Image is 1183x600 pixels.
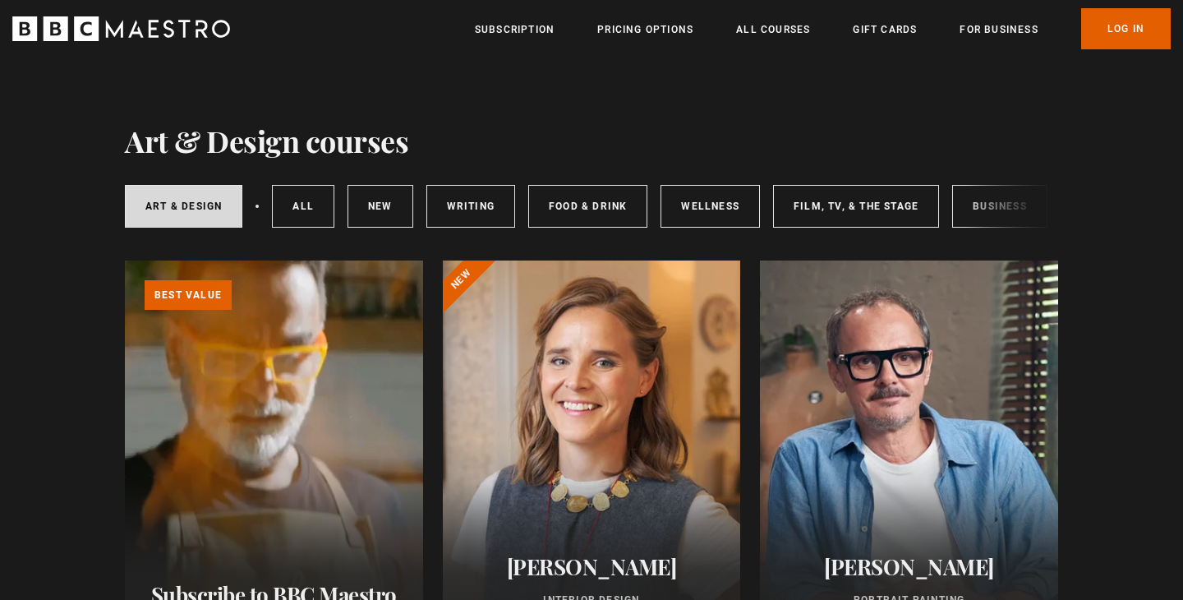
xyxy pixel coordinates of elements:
a: Film, TV, & The Stage [773,185,939,228]
a: For business [960,21,1038,38]
h1: Art & Design courses [125,123,408,158]
nav: Primary [475,8,1171,49]
a: Wellness [661,185,760,228]
p: Best value [145,280,232,310]
a: Subscription [475,21,555,38]
a: All Courses [736,21,810,38]
a: All [272,185,334,228]
a: Business [952,185,1047,228]
a: Writing [426,185,515,228]
a: Art & Design [125,185,242,228]
a: New [348,185,413,228]
h2: [PERSON_NAME] [780,554,1038,579]
a: Pricing Options [597,21,693,38]
a: Gift Cards [853,21,917,38]
h2: [PERSON_NAME] [463,554,721,579]
a: Food & Drink [528,185,647,228]
svg: BBC Maestro [12,16,230,41]
a: Log In [1081,8,1171,49]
